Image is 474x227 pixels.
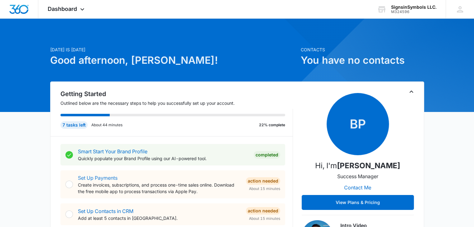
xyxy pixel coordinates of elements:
[391,5,437,10] div: account name
[337,173,378,180] p: Success Manager
[91,122,122,128] p: About 44 minutes
[246,177,280,185] div: Action Needed
[50,46,297,53] p: [DATE] is [DATE]
[50,53,297,68] h1: Good afternoon, [PERSON_NAME]!
[60,100,293,106] p: Outlined below are the necessary steps to help you successfully set up your account.
[78,155,249,162] p: Quickly populate your Brand Profile using our AI-powered tool.
[60,121,88,129] div: 7 tasks left
[249,186,280,192] span: About 15 minutes
[254,151,280,159] div: Completed
[78,208,133,214] a: Set Up Contacts in CRM
[301,46,424,53] p: Contacts
[48,6,77,12] span: Dashboard
[78,182,241,195] p: Create invoices, subscriptions, and process one-time sales online. Download the free mobile app t...
[249,216,280,221] span: About 15 minutes
[408,88,415,95] button: Toggle Collapse
[302,195,414,210] button: View Plans & Pricing
[246,207,280,215] div: Action Needed
[78,215,241,221] p: Add at least 5 contacts in [GEOGRAPHIC_DATA].
[315,160,400,171] p: Hi, I'm
[337,161,400,170] strong: [PERSON_NAME]
[78,175,117,181] a: Set Up Payments
[338,180,377,195] button: Contact Me
[60,89,293,99] h2: Getting Started
[259,122,285,128] p: 22% complete
[327,93,389,155] span: BP
[78,148,147,155] a: Smart Start Your Brand Profile
[301,53,424,68] h1: You have no contacts
[391,10,437,14] div: account id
